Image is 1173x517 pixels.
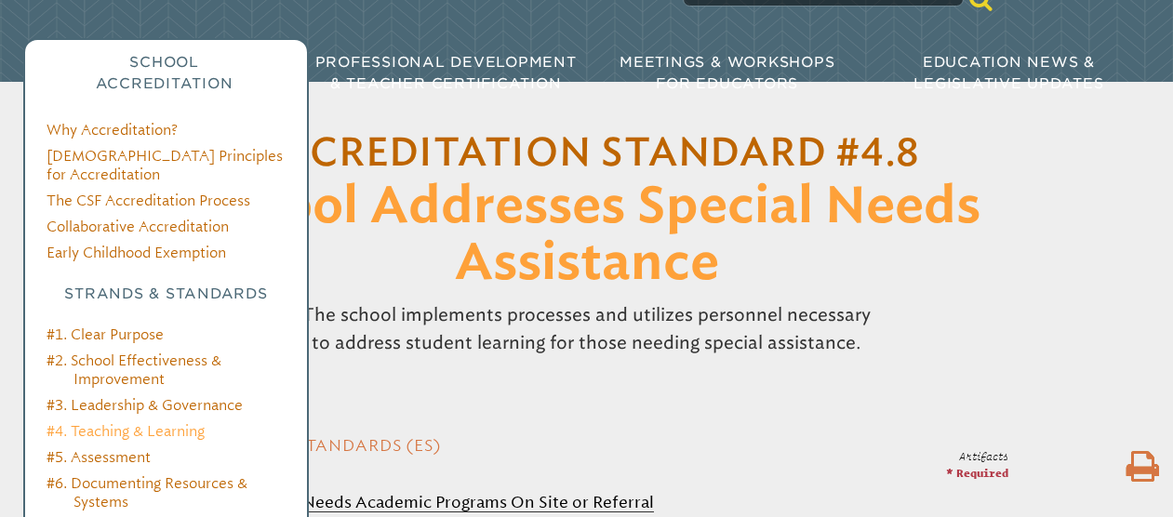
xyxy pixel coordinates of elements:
span: Professional Development & Teacher Certification [315,53,577,92]
a: #2. School Effectiveness & Improvement [47,351,221,388]
a: Early Childhood Exemption [47,244,226,261]
span: School Addresses Special Needs Assistance [193,183,980,289]
a: #1. Clear Purpose [47,325,164,343]
a: The CSF Accreditation Process [47,192,250,209]
a: Collaborative Accreditation [47,218,229,235]
p: The school implements processes and utilizes personnel necessary to address student learning for ... [217,294,955,365]
span: School Accreditation [96,53,233,92]
h2: Explanatory Standards (ES) [165,434,1009,458]
a: #3. Leadership & Governance [47,396,243,414]
a: [DEMOGRAPHIC_DATA] Principles for Accreditation [47,147,283,183]
a: #4. Teaching & Learning [47,422,205,440]
a: Why Accreditation? [47,121,178,139]
a: Accreditation Standard #4.8 [253,135,920,173]
span: Artifacts [959,450,1008,462]
span: * Required [946,467,1008,479]
span: Education News & Legislative Updates [913,53,1103,92]
a: #6. Documenting Resources & Systems [47,474,247,510]
b: Special Needs Academic Programs On Site or Referral [244,493,654,511]
a: #5. Assessment [47,448,151,466]
span: Meetings & Workshops for Educators [620,53,834,92]
h3: Strands & Standards [47,284,286,305]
